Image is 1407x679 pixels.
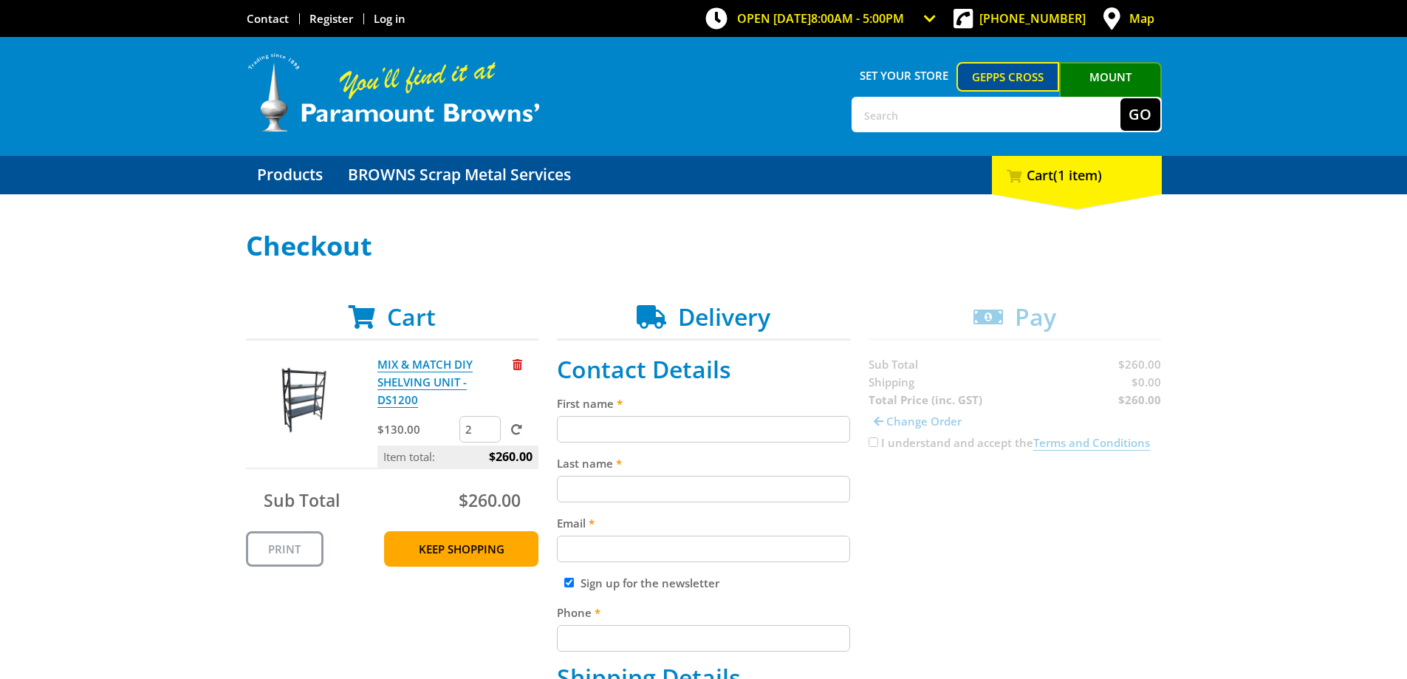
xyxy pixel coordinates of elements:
p: $130.00 [377,420,456,438]
input: Please enter your email address. [557,536,850,562]
a: Mount [PERSON_NAME] [1059,62,1162,118]
span: Cart [387,301,436,332]
label: Sign up for the newsletter [581,576,719,590]
p: Item total: [377,446,538,468]
a: Go to the Contact page [247,11,289,26]
button: Go [1120,98,1160,131]
h1: Checkout [246,231,1162,261]
span: $260.00 [459,488,521,512]
a: Gepps Cross [956,62,1059,92]
label: First name [557,395,850,412]
span: Set your store [852,62,957,89]
a: Log in [374,11,405,26]
a: Keep Shopping [384,531,538,567]
a: Print [246,531,323,567]
a: Remove from cart [513,357,522,372]
span: Sub Total [264,488,340,512]
span: (1 item) [1053,166,1102,184]
input: Search [853,98,1120,131]
img: Paramount Browns' [246,52,541,134]
span: 8:00am - 5:00pm [811,10,904,27]
label: Last name [557,454,850,472]
span: OPEN [DATE] [737,10,904,27]
label: Phone [557,604,850,621]
input: Please enter your last name. [557,476,850,502]
a: MIX & MATCH DIY SHELVING UNIT - DS1200 [377,357,473,408]
span: Delivery [678,301,770,332]
a: Go to the BROWNS Scrap Metal Services page [337,156,582,194]
img: MIX & MATCH DIY SHELVING UNIT - DS1200 [260,355,349,444]
span: $260.00 [489,446,533,468]
div: Cart [992,156,1162,194]
input: Please enter your telephone number. [557,625,850,652]
input: Please enter your first name. [557,416,850,443]
a: Go to the Products page [246,156,334,194]
a: Go to the registration page [309,11,353,26]
h2: Contact Details [557,355,850,383]
label: Email [557,514,850,532]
